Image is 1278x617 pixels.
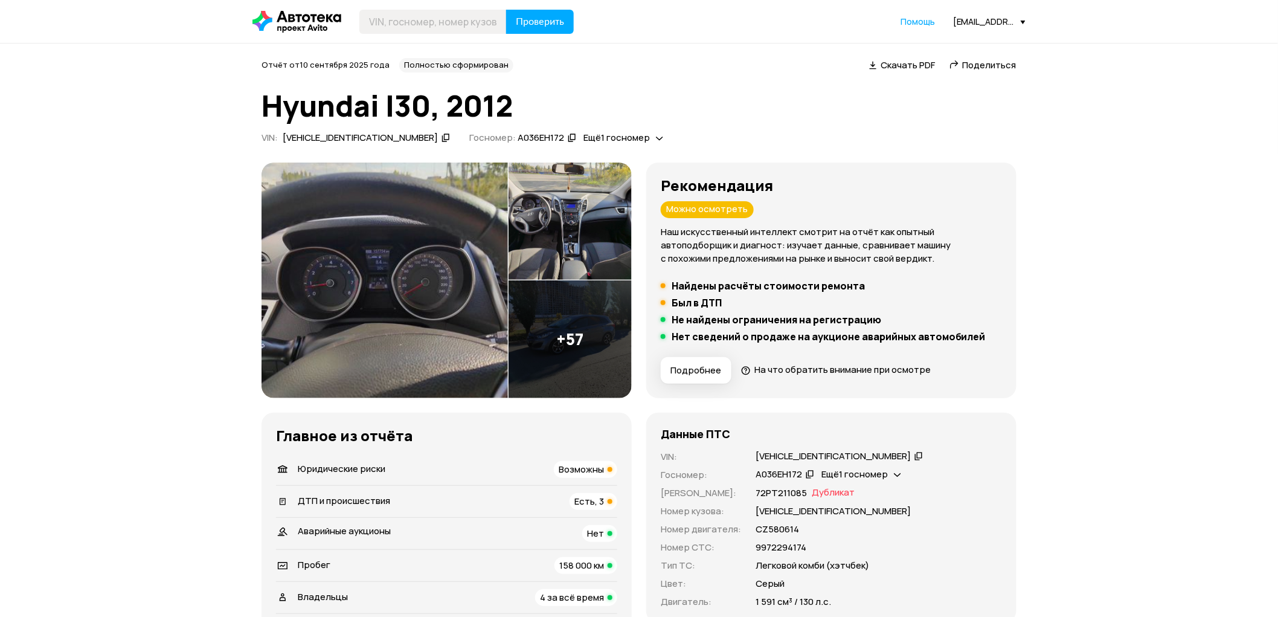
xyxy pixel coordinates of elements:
[672,314,881,326] h5: Не найдены ограничения на регистрацию
[583,131,650,144] span: Ещё 1 госномер
[756,486,807,500] p: 72РТ211085
[953,16,1026,27] div: [EMAIL_ADDRESS][DOMAIN_NAME]
[756,523,799,536] p: СZ580614
[661,201,754,218] div: Можно осмотреть
[587,527,604,540] span: Нет
[901,16,935,27] span: Помощь
[298,590,348,603] span: Владельцы
[661,225,1002,265] p: Наш искусственный интеллект смотрит на отчёт как опытный автоподборщик и диагност: изучает данные...
[661,541,741,554] p: Номер СТС :
[741,363,931,376] a: На что обратить внимание при осмотре
[869,59,935,71] a: Скачать PDF
[661,595,741,609] p: Двигатель :
[262,89,1016,122] h1: Hyundai I30, 2012
[881,59,935,71] span: Скачать PDF
[661,468,741,482] p: Госномер :
[262,131,278,144] span: VIN :
[661,559,741,572] p: Тип ТС :
[506,10,574,34] button: Проверить
[756,595,831,609] p: 1 591 см³ / 130 л.с.
[672,280,865,292] h5: Найдены расчёты стоимости ремонта
[661,357,731,384] button: Подробнее
[661,505,741,518] p: Номер кузова :
[756,450,911,463] div: [VEHICLE_IDENTIFICATION_NUMBER]
[661,177,1002,194] h3: Рекомендация
[661,427,730,441] h4: Данные ПТС
[661,486,741,500] p: [PERSON_NAME] :
[670,364,721,376] span: Подробнее
[262,59,390,70] span: Отчёт от 10 сентября 2025 года
[298,494,390,507] span: ДТП и происшествия
[559,559,604,572] span: 158 000 км
[756,559,869,572] p: Легковой комби (хэтчбек)
[821,468,888,480] span: Ещё 1 госномер
[812,486,855,500] span: Дубликат
[901,16,935,28] a: Помощь
[756,468,802,481] div: А036ЕН172
[661,523,741,536] p: Номер двигателя :
[283,132,438,144] div: [VEHICLE_IDENTIFICATION_NUMBER]
[559,463,604,476] span: Возможны
[298,525,391,537] span: Аварийные аукционы
[516,17,564,27] span: Проверить
[672,297,722,309] h5: Был в ДТП
[298,462,385,475] span: Юридические риски
[754,363,931,376] span: На что обратить внимание при осмотре
[661,450,741,464] p: VIN :
[672,331,986,343] h5: Нет сведений о продаже на аукционе аварийных автомобилей
[574,495,604,508] span: Есть, 3
[756,541,806,554] p: 9972294174
[756,505,911,518] p: [VEHICLE_IDENTIFICATION_NUMBER]
[963,59,1016,71] span: Поделиться
[399,58,513,73] div: Полностью сформирован
[756,577,785,590] p: Серый
[298,558,330,571] span: Пробег
[276,427,617,444] h3: Главное из отчёта
[518,132,564,144] div: А036ЕН172
[949,59,1016,71] a: Поделиться
[469,131,516,144] span: Госномер:
[540,591,604,604] span: 4 за всё время
[359,10,507,34] input: VIN, госномер, номер кузова
[661,577,741,590] p: Цвет :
